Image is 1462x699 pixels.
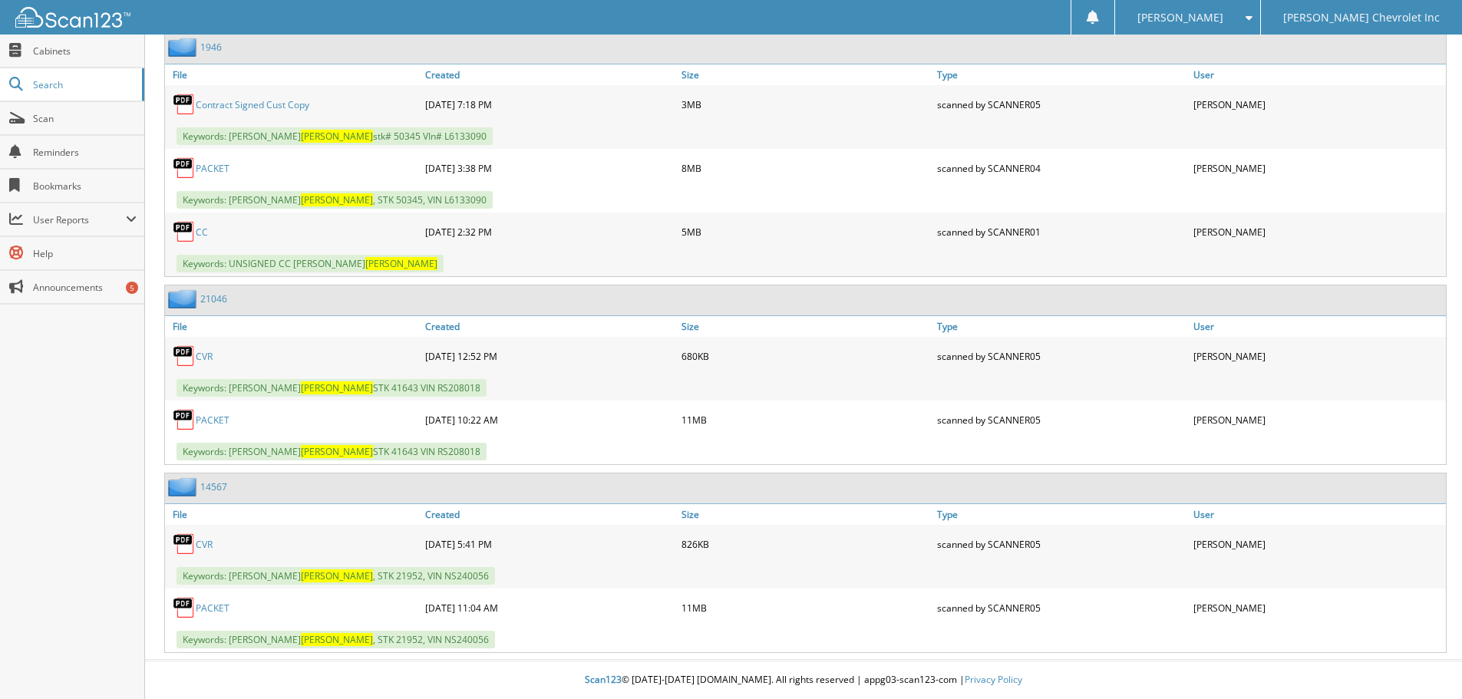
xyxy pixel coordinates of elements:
[168,477,200,496] img: folder2.png
[421,153,678,183] div: [DATE] 3:38 PM
[200,292,227,305] a: 21046
[200,41,222,54] a: 1946
[33,180,137,193] span: Bookmarks
[145,661,1462,699] div: © [DATE]-[DATE] [DOMAIN_NAME]. All rights reserved | appg03-scan123-com |
[421,529,678,559] div: [DATE] 5:41 PM
[33,45,137,58] span: Cabinets
[196,98,309,111] a: Contract Signed Cust Copy
[678,529,934,559] div: 826KB
[196,350,213,363] a: CVR
[173,408,196,431] img: PDF.png
[678,153,934,183] div: 8MB
[421,64,678,85] a: Created
[1190,341,1446,371] div: [PERSON_NAME]
[585,673,622,686] span: Scan123
[168,289,200,308] img: folder2.png
[933,64,1190,85] a: Type
[33,78,134,91] span: Search
[173,532,196,556] img: PDF.png
[301,381,373,394] span: [PERSON_NAME]
[200,480,227,493] a: 14567
[1190,316,1446,337] a: User
[177,191,493,209] span: Keywords: [PERSON_NAME] , STK 50345, VIN L6133090
[1190,592,1446,623] div: [PERSON_NAME]
[678,504,934,525] a: Size
[196,602,229,615] a: PACKET
[421,89,678,120] div: [DATE] 7:18 PM
[196,226,208,239] a: CC
[33,213,126,226] span: User Reports
[678,316,934,337] a: Size
[678,341,934,371] div: 680KB
[301,445,373,458] span: [PERSON_NAME]
[196,538,213,551] a: CVR
[173,596,196,619] img: PDF.png
[168,38,200,57] img: folder2.png
[165,504,421,525] a: File
[173,345,196,368] img: PDF.png
[1190,216,1446,247] div: [PERSON_NAME]
[33,247,137,260] span: Help
[678,89,934,120] div: 3MB
[678,592,934,623] div: 11MB
[1190,504,1446,525] a: User
[165,64,421,85] a: File
[1190,64,1446,85] a: User
[177,443,487,460] span: Keywords: [PERSON_NAME] STK 41643 VIN RS208018
[177,255,444,272] span: Keywords: UNSIGNED CC [PERSON_NAME]
[196,162,229,175] a: PACKET
[173,220,196,243] img: PDF.png
[933,529,1190,559] div: scanned by SCANNER05
[33,281,137,294] span: Announcements
[421,592,678,623] div: [DATE] 11:04 AM
[933,316,1190,337] a: Type
[421,341,678,371] div: [DATE] 12:52 PM
[933,504,1190,525] a: Type
[421,316,678,337] a: Created
[15,7,130,28] img: scan123-logo-white.svg
[177,379,487,397] span: Keywords: [PERSON_NAME] STK 41643 VIN RS208018
[678,64,934,85] a: Size
[1190,529,1446,559] div: [PERSON_NAME]
[933,592,1190,623] div: scanned by SCANNER05
[933,153,1190,183] div: scanned by SCANNER04
[365,257,437,270] span: [PERSON_NAME]
[33,146,137,159] span: Reminders
[933,89,1190,120] div: scanned by SCANNER05
[1190,89,1446,120] div: [PERSON_NAME]
[126,282,138,294] div: 5
[1137,13,1223,22] span: [PERSON_NAME]
[421,216,678,247] div: [DATE] 2:32 PM
[1283,13,1440,22] span: [PERSON_NAME] Chevrolet Inc
[421,404,678,435] div: [DATE] 10:22 AM
[965,673,1022,686] a: Privacy Policy
[933,216,1190,247] div: scanned by SCANNER01
[301,633,373,646] span: [PERSON_NAME]
[933,341,1190,371] div: scanned by SCANNER05
[301,130,373,143] span: [PERSON_NAME]
[1190,153,1446,183] div: [PERSON_NAME]
[177,631,495,648] span: Keywords: [PERSON_NAME] , STK 21952, VIN NS240056
[165,316,421,337] a: File
[173,93,196,116] img: PDF.png
[33,112,137,125] span: Scan
[196,414,229,427] a: PACKET
[301,193,373,206] span: [PERSON_NAME]
[301,569,373,582] span: [PERSON_NAME]
[1190,404,1446,435] div: [PERSON_NAME]
[1385,625,1462,699] iframe: Chat Widget
[421,504,678,525] a: Created
[173,157,196,180] img: PDF.png
[177,127,493,145] span: Keywords: [PERSON_NAME] stk# 50345 VIn# L6133090
[177,567,495,585] span: Keywords: [PERSON_NAME] , STK 21952, VIN NS240056
[678,404,934,435] div: 11MB
[933,404,1190,435] div: scanned by SCANNER05
[678,216,934,247] div: 5MB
